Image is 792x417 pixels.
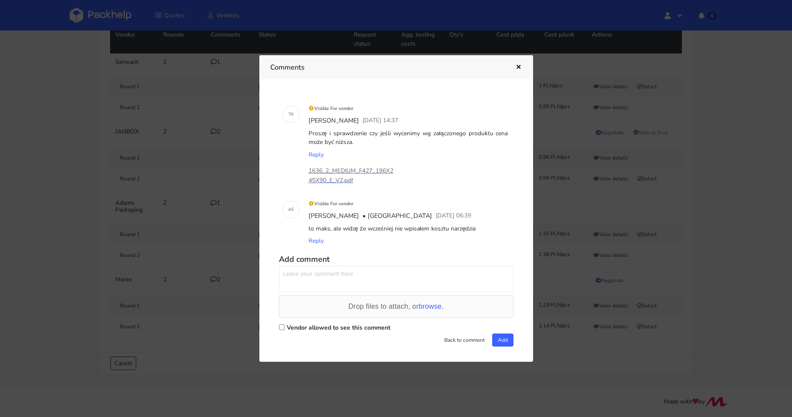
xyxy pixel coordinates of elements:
[291,204,294,215] span: Ś
[361,210,434,223] div: • [GEOGRAPHIC_DATA]
[307,127,510,149] div: Proszę i sprawdzenie czy jeśli wycenimy wg załączonego produktu cena może być niższa.
[309,150,324,159] span: Reply
[439,334,490,347] button: Back to comment
[309,166,396,185] a: 1636_2_MEDIUM_F427_196X245X90_E_V2.pdf
[287,324,390,332] label: Vendor allowed to see this comment
[309,200,354,207] small: Visible For vendor
[279,254,513,264] h5: Add comment
[291,109,294,120] span: K
[307,114,361,127] div: [PERSON_NAME]
[434,210,473,223] div: [DATE] 06:39
[419,303,443,310] span: browse.
[309,105,354,112] small: Visible For vendor
[361,114,400,127] div: [DATE] 14:37
[349,303,444,310] span: Drop files to attach, or
[492,334,513,347] button: Add
[307,210,361,223] div: [PERSON_NAME]
[289,109,291,120] span: T
[309,237,324,245] span: Reply
[288,204,291,215] span: A
[270,61,502,73] h3: Comments
[307,223,510,235] div: to maks, ale widzę że wcześniej nie wpisałem kosztu narzędzia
